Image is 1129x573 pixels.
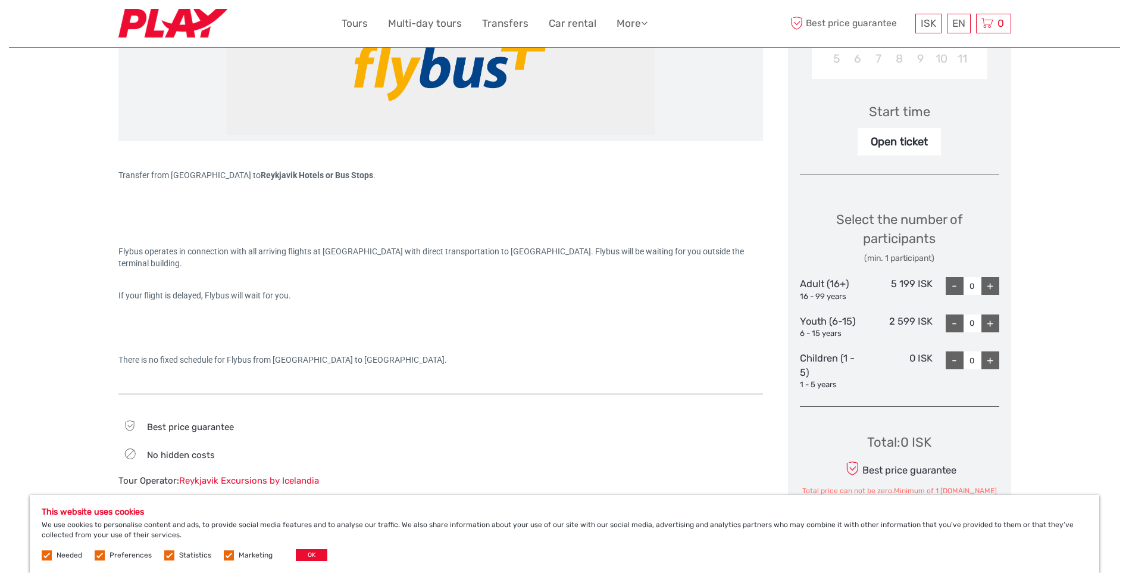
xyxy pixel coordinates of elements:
a: More [617,15,648,32]
strong: Reykjavik Hotels or Bus Stops [261,170,373,180]
div: 6 - 15 years [800,328,867,340]
div: Choose Saturday, October 11th, 2025 [952,49,972,68]
div: + [981,314,999,332]
button: Open LiveChat chat widget [137,18,151,33]
span: . [373,170,376,180]
div: + [981,351,999,369]
div: Choose Friday, October 10th, 2025 [931,49,952,68]
div: 0 ISK [866,351,933,391]
div: Total price can not be zero.Minimum of 1 [DOMAIN_NAME] least 1 adult must be selected [800,486,999,506]
div: Choose Monday, October 6th, 2025 [847,49,868,68]
div: We use cookies to personalise content and ads, to provide social media features and to analyse ou... [30,495,1099,573]
label: Needed [57,550,82,560]
div: - [946,351,964,369]
div: EN [947,14,971,33]
span: ISK [921,17,936,29]
div: Choose Sunday, October 5th, 2025 [826,49,847,68]
a: Tours [342,15,368,32]
div: - [946,277,964,295]
span: No hidden costs [147,450,215,460]
img: Fly Play [118,9,227,38]
div: Tour Operator: [118,475,429,487]
a: Multi-day tours [388,15,462,32]
span: 0 [996,17,1006,29]
p: We're away right now. Please check back later! [17,21,135,30]
span: Best price guarantee [788,14,912,33]
div: Total : 0 ISK [867,433,931,451]
div: Select the number of participants [800,210,999,264]
span: Transfer from [GEOGRAPHIC_DATA] to [118,170,373,180]
a: Reykjavik Excursions by Icelandia [179,475,319,486]
span: Flybus operates in connection with all arriving flights at [GEOGRAPHIC_DATA] with direct transpor... [118,247,746,268]
a: Car rental [549,15,596,32]
div: 16 - 99 years [800,291,867,303]
div: - [946,314,964,332]
div: Adult (16+) [800,277,867,302]
button: OK [296,549,327,561]
span: If your flight is delayed, Flybus will wait for you. [118,291,291,300]
div: Start time [869,102,930,121]
div: Open ticket [858,128,941,155]
span: Best price guarantee [147,422,234,432]
h5: This website uses cookies [42,507,1087,517]
div: (min. 1 participant) [800,253,999,264]
div: 5 199 ISK [866,277,933,302]
label: Preferences [110,550,152,560]
label: Marketing [239,550,273,560]
div: Choose Wednesday, October 8th, 2025 [889,49,909,68]
div: Choose Thursday, October 9th, 2025 [910,49,931,68]
div: 2 599 ISK [866,314,933,340]
div: Best price guarantee [842,458,956,479]
a: Transfers [482,15,528,32]
span: There is no fixed schedule for Flybus from [GEOGRAPHIC_DATA] to [GEOGRAPHIC_DATA]. [118,355,447,365]
div: Children (1 - 5) [800,351,867,391]
div: + [981,277,999,295]
div: 1 - 5 years [800,379,867,391]
div: Youth (6-15) [800,314,867,340]
div: Choose Tuesday, October 7th, 2025 [868,49,889,68]
label: Statistics [179,550,211,560]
